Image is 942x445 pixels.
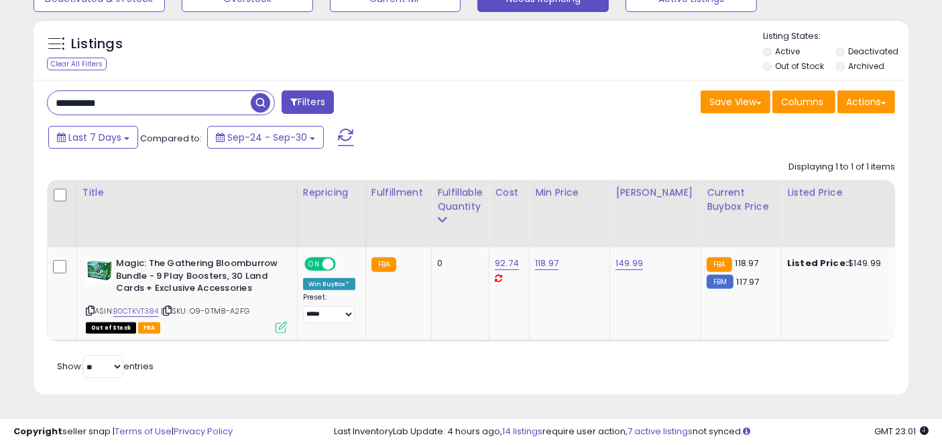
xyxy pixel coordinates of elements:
div: Displaying 1 to 1 of 1 items [788,161,895,174]
div: Fulfillable Quantity [437,186,483,214]
label: Archived [849,60,885,72]
button: Sep-24 - Sep-30 [207,126,324,149]
label: Out of Stock [776,60,825,72]
div: Preset: [303,293,355,322]
strong: Copyright [13,425,62,438]
a: Privacy Policy [174,425,233,438]
button: Columns [772,90,835,113]
div: Listed Price [787,186,903,200]
span: Compared to: [140,132,202,145]
span: Last 7 Days [68,131,121,144]
span: 117.97 [737,275,760,288]
button: Save View [701,90,770,113]
div: seller snap | | [13,426,233,438]
a: 149.99 [615,257,643,270]
span: 118.97 [735,257,759,269]
span: | SKU: O9-0TM8-A2FG [161,306,249,316]
div: Cost [495,186,524,200]
label: Active [776,46,801,57]
a: 118.97 [535,257,558,270]
p: Listing States: [763,30,908,43]
span: Columns [781,95,823,109]
a: 92.74 [495,257,519,270]
button: Last 7 Days [48,126,138,149]
div: Current Buybox Price [707,186,776,214]
h5: Listings [71,35,123,54]
a: 7 active listings [628,425,693,438]
div: Min Price [535,186,604,200]
span: OFF [334,259,355,270]
div: Repricing [303,186,360,200]
small: FBA [371,257,396,272]
div: $149.99 [787,257,898,269]
span: FBA [138,322,161,334]
label: Deactivated [849,46,899,57]
div: 0 [437,257,479,269]
div: Last InventoryLab Update: 4 hours ago, require user action, not synced. [334,426,929,438]
span: ON [306,259,322,270]
button: Actions [837,90,895,113]
a: B0CTKVT384 [113,306,159,317]
div: Fulfillment [371,186,426,200]
button: Filters [282,90,334,114]
span: All listings that are currently out of stock and unavailable for purchase on Amazon [86,322,136,334]
span: Show: entries [57,360,154,373]
span: Sep-24 - Sep-30 [227,131,307,144]
div: ASIN: [86,257,287,332]
b: Listed Price: [787,257,848,269]
div: Title [82,186,292,200]
b: Magic: The Gathering Bloomburrow Bundle - 9 Play Boosters, 30 Land Cards + Exclusive Accessories [116,257,279,298]
a: Terms of Use [115,425,172,438]
div: [PERSON_NAME] [615,186,695,200]
small: FBA [707,257,731,272]
div: Clear All Filters [47,58,107,70]
div: Win BuyBox * [303,278,355,290]
a: 14 listings [502,425,542,438]
small: FBM [707,275,733,289]
span: 2025-10-9 23:01 GMT [874,425,929,438]
img: 51-adfAG76L._SL40_.jpg [86,257,113,284]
